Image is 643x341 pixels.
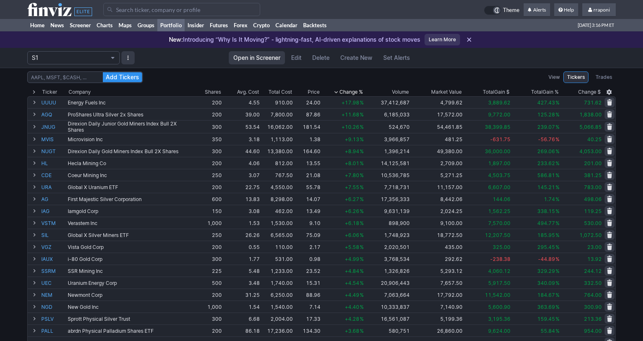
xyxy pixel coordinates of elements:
[223,181,261,193] td: 22.75
[294,145,321,157] td: 164.60
[193,133,223,145] td: 350
[41,289,66,301] a: NEM
[68,256,192,262] div: i-80 Gold Corp
[345,292,359,298] span: +4.49
[555,292,560,298] span: %
[365,108,411,120] td: 6,185,033
[555,99,560,106] span: %
[223,229,261,241] td: 26.26
[135,19,157,31] a: Groups
[555,268,560,274] span: %
[579,111,602,118] span: 1,838.00
[312,54,330,62] span: Delete
[490,256,510,262] span: -238.38
[360,111,364,118] span: %
[365,229,411,241] td: 1,748,923
[294,120,321,133] td: 181.54
[365,265,411,277] td: 1,326,826
[223,157,261,169] td: 4.06
[493,196,510,202] span: 144.06
[538,136,555,142] span: -56.76
[579,148,602,154] span: 4,053.00
[410,265,463,277] td: 5,293.12
[223,241,261,253] td: 0.55
[537,172,555,178] span: 586.81
[41,97,66,108] a: UUUU
[584,172,602,178] span: 381.25
[294,241,321,253] td: 2.17
[490,136,510,142] span: -631.75
[410,169,463,181] td: 5,271.25
[345,148,359,154] span: +8.94
[555,280,560,286] span: %
[41,169,66,181] a: CDE
[360,220,364,226] span: %
[205,88,221,96] div: Shares
[537,220,555,226] span: 494.77
[360,244,364,250] span: %
[383,54,410,62] span: Set Alerts
[555,220,560,226] span: %
[410,205,463,217] td: 2,024.25
[27,88,40,96] div: Expand All
[365,145,411,157] td: 1,396,214
[488,99,510,106] span: 3,889.62
[410,217,463,229] td: 9,100.00
[537,99,555,106] span: 427.43
[584,99,602,106] span: 731.62
[41,241,66,253] a: VGZ
[41,217,66,229] a: VSTM
[193,205,223,217] td: 150
[261,265,294,277] td: 1,233.00
[555,196,560,202] span: %
[587,256,602,262] span: 13.92
[223,133,261,145] td: 3.18
[68,292,192,298] div: Newmont Corp
[425,34,460,45] a: Learn More
[485,148,510,154] span: 36,000.00
[345,244,359,250] span: +5.58
[339,88,363,96] span: Change %
[294,169,321,181] td: 21.08
[193,229,223,241] td: 250
[287,51,306,64] a: Edit
[365,205,411,217] td: 9,631,139
[294,253,321,265] td: 0.98
[365,133,411,145] td: 3,966,857
[579,124,602,130] span: 5,066.85
[68,208,192,214] div: Iamgold Corp
[524,3,550,17] a: Alerts
[555,244,560,250] span: %
[291,54,301,62] span: Edit
[584,160,602,166] span: 201.00
[345,196,359,202] span: +6.27
[294,133,321,145] td: 1.38
[41,325,66,336] a: PALL
[185,19,207,31] a: Insider
[485,292,510,298] span: 11,542.00
[587,136,602,142] span: 40.25
[193,120,223,133] td: 300
[193,241,223,253] td: 200
[41,193,66,205] a: AG
[169,36,420,44] p: Introducing “Why Is It Moving?” - lightning-fast, AI-driven explanations of stock moves
[193,253,223,265] td: 300
[68,232,192,238] div: Global X Silver Miners ETF
[360,232,364,238] span: %
[579,232,602,238] span: 1,072.50
[294,181,321,193] td: 55.78
[223,120,261,133] td: 53.54
[360,99,364,106] span: %
[41,133,66,145] a: MVIS
[41,145,66,157] a: NUGT
[261,108,294,120] td: 7,800.00
[261,217,294,229] td: 1,530.00
[578,19,614,31] span: [DATE] 3:16 PM ET
[567,73,585,81] span: Tickers
[410,133,463,145] td: 481.25
[261,181,294,193] td: 4,550.00
[47,19,67,31] a: News
[360,208,364,214] span: %
[365,120,411,133] td: 524,670
[537,244,555,250] span: 295.45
